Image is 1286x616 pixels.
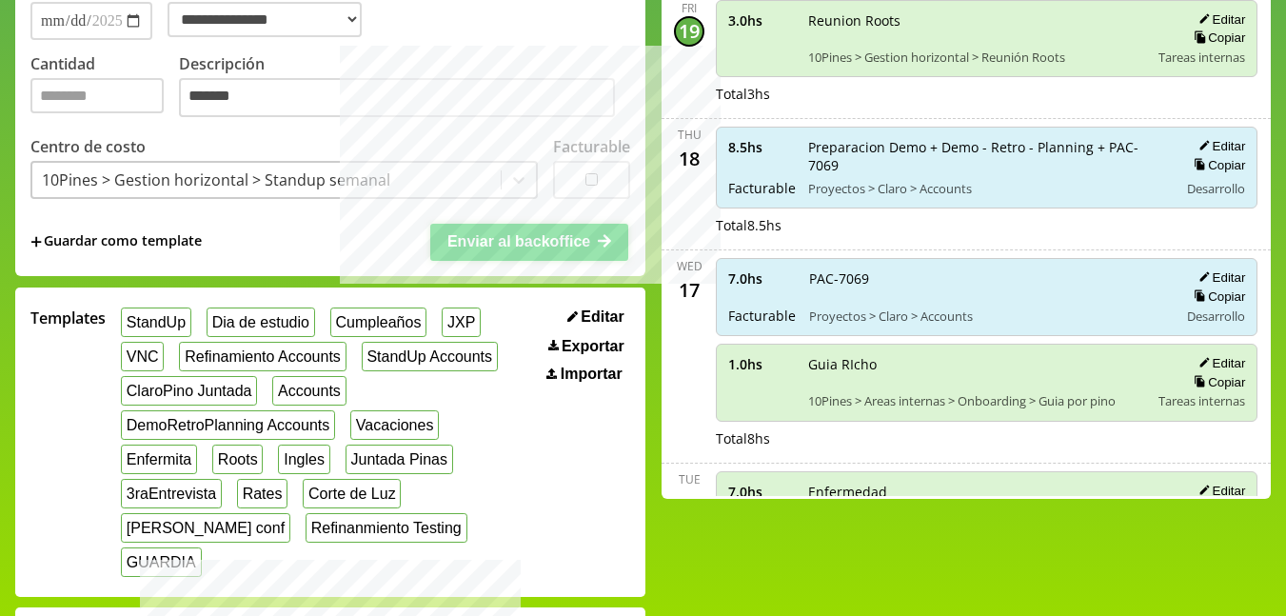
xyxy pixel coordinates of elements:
span: Guia RIcho [808,355,1145,373]
button: Refinamiento Accounts [179,342,346,371]
button: Vacaciones [350,410,439,440]
button: Cumpleaños [330,308,426,337]
span: 7.0 hs [728,269,796,288]
button: Enfermita [121,445,197,474]
span: Desarrollo [1187,180,1245,197]
span: Reunion Roots [808,11,1145,30]
button: StandUp [121,308,191,337]
div: Total 8 hs [716,429,1257,447]
button: VNC [121,342,164,371]
span: Tareas internas [1158,49,1245,66]
button: Copiar [1188,30,1245,46]
span: Preparacion Demo + Demo - Retro - Planning + PAC-7069 [808,138,1165,174]
button: Editar [1193,483,1245,499]
span: Enviar al backoffice [447,233,590,249]
div: Tue [679,471,701,487]
button: Rates [237,479,287,508]
div: 19 [674,16,704,47]
button: Copiar [1188,374,1245,390]
span: Proyectos > Claro > Accounts [809,308,1165,325]
span: + [30,231,42,252]
div: Total 8.5 hs [716,216,1257,234]
span: 7.0 hs [728,483,795,501]
textarea: Descripción [179,78,615,118]
button: Juntada Pinas [346,445,453,474]
span: 1.0 hs [728,355,795,373]
span: Templates [30,308,106,328]
div: 17 [674,274,704,305]
button: Accounts [272,376,346,406]
span: Importar [561,366,623,383]
div: 18 [674,143,704,173]
div: Thu [678,127,702,143]
span: 10Pines > Gestion horizontal > Reunión Roots [808,49,1145,66]
button: Corte de Luz [303,479,401,508]
select: Tipo de hora [168,2,362,37]
label: Descripción [179,53,630,123]
button: Enviar al backoffice [430,224,628,260]
button: Exportar [543,337,630,356]
span: 10Pines > Areas internas > Onboarding > Guia por pino [808,392,1145,409]
button: 3raEntrevista [121,479,222,508]
span: Facturable [728,307,796,325]
span: Tareas internas [1158,392,1245,409]
button: Editar [562,308,630,327]
div: Total 3 hs [716,85,1257,103]
label: Cantidad [30,53,179,123]
button: Roots [212,445,263,474]
span: Facturable [728,179,795,197]
button: Copiar [1188,157,1245,173]
span: 8.5 hs [728,138,795,156]
button: Editar [1193,355,1245,371]
span: Exportar [562,338,624,355]
input: Cantidad [30,78,164,113]
button: Editar [1193,138,1245,154]
div: 10Pines > Gestion horizontal > Standup semanal [42,169,390,190]
button: Editar [1193,269,1245,286]
button: ClaroPino Juntada [121,376,257,406]
button: GUARDIA [121,547,202,577]
button: Ingles [278,445,329,474]
button: [PERSON_NAME] conf [121,513,290,543]
span: Proyectos > Claro > Accounts [808,180,1165,197]
button: DemoRetroPlanning Accounts [121,410,335,440]
button: StandUp Accounts [362,342,498,371]
span: +Guardar como template [30,231,202,252]
div: 16 [674,487,704,518]
button: Editar [1193,11,1245,28]
span: 3.0 hs [728,11,795,30]
span: PAC-7069 [809,269,1165,288]
button: JXP [442,308,481,337]
button: Copiar [1188,288,1245,305]
button: Dia de estudio [207,308,315,337]
button: Refinanmiento Testing [306,513,467,543]
span: Desarrollo [1187,308,1245,325]
label: Facturable [553,136,630,157]
div: Wed [677,258,702,274]
span: Enfermedad [808,483,1165,501]
label: Centro de costo [30,136,146,157]
span: Editar [581,308,623,326]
